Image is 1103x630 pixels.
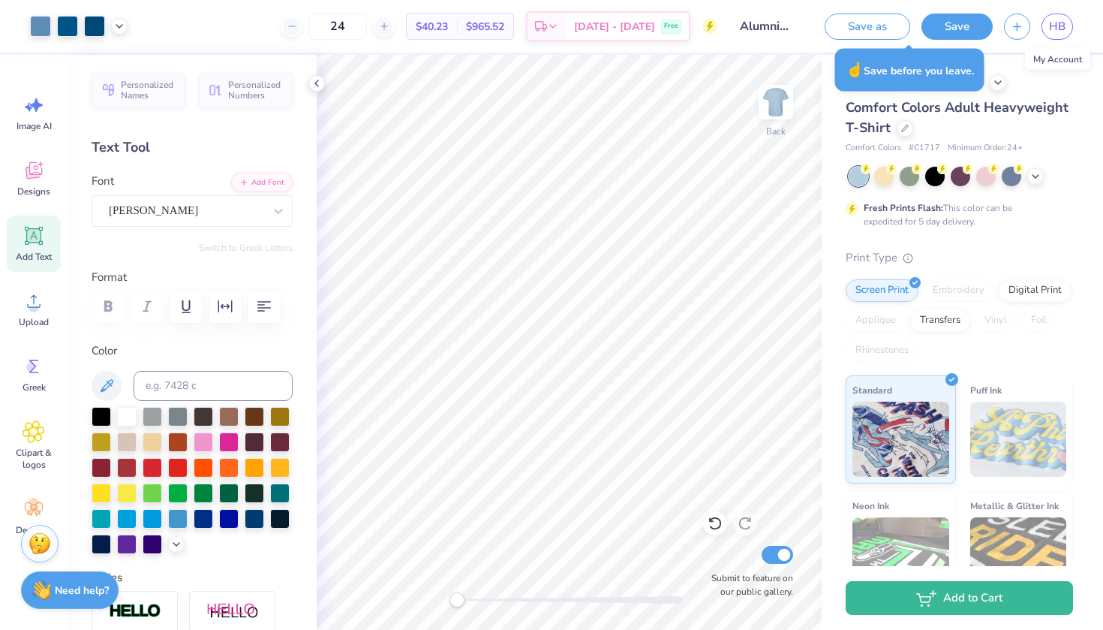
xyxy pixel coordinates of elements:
span: Comfort Colors Adult Heavyweight T-Shirt [846,98,1068,137]
span: $965.52 [466,19,504,35]
label: Submit to feature on our public gallery. [703,571,793,598]
span: Image AI [17,120,52,132]
button: Add Font [231,173,293,192]
button: Personalized Numbers [199,73,293,107]
img: Back [761,87,791,117]
div: Vinyl [975,309,1017,332]
div: Save before you leave. [835,49,984,92]
span: Neon Ink [852,498,889,514]
span: HB [1049,18,1065,35]
button: Personalized Names [92,73,185,107]
span: Greek [23,381,46,393]
span: Comfort Colors [846,142,901,155]
div: My Account [1025,49,1090,70]
div: This color can be expedited for 5 day delivery. [864,201,1048,228]
button: Switch to Greek Letters [199,242,293,254]
div: Rhinestones [846,339,918,362]
strong: Need help? [55,583,109,598]
span: # C1717 [909,142,940,155]
span: Decorate [16,524,52,536]
img: Shadow [206,602,259,621]
input: – – [308,13,367,40]
img: Standard [852,402,949,477]
span: ☝️ [846,60,864,80]
label: Color [92,342,293,360]
img: Neon Ink [852,517,949,592]
span: Standard [852,382,892,398]
span: Designs [17,185,50,197]
strong: Fresh Prints Flash: [864,202,943,214]
input: Untitled Design [729,11,802,41]
span: [DATE] - [DATE] [574,19,655,35]
div: Applique [846,309,906,332]
span: $40.23 [416,19,448,35]
span: Free [664,21,678,32]
button: Add to Cart [846,581,1073,615]
img: Metallic & Glitter Ink [970,517,1067,592]
div: Transfers [910,309,970,332]
div: Accessibility label [449,592,464,607]
label: Styles [92,569,122,586]
button: Save [921,14,993,40]
span: Minimum Order: 24 + [948,142,1023,155]
img: Stroke [109,603,161,620]
span: Puff Ink [970,382,1002,398]
span: Metallic & Glitter Ink [970,498,1059,514]
span: Clipart & logos [9,447,59,471]
div: Embroidery [923,279,994,302]
label: Font [92,173,114,190]
div: Screen Print [846,279,918,302]
div: Digital Print [999,279,1071,302]
div: Print Type [846,249,1073,267]
span: Upload [19,316,49,328]
span: Personalized Names [121,80,176,101]
div: Back [766,125,786,138]
button: Save as [825,14,910,40]
div: Foil [1021,309,1056,332]
a: HB [1041,14,1073,40]
div: Text Tool [92,137,293,158]
span: Personalized Numbers [228,80,284,101]
input: e.g. 7428 c [134,371,293,401]
label: Format [92,269,293,286]
img: Puff Ink [970,402,1067,477]
span: Add Text [16,251,52,263]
